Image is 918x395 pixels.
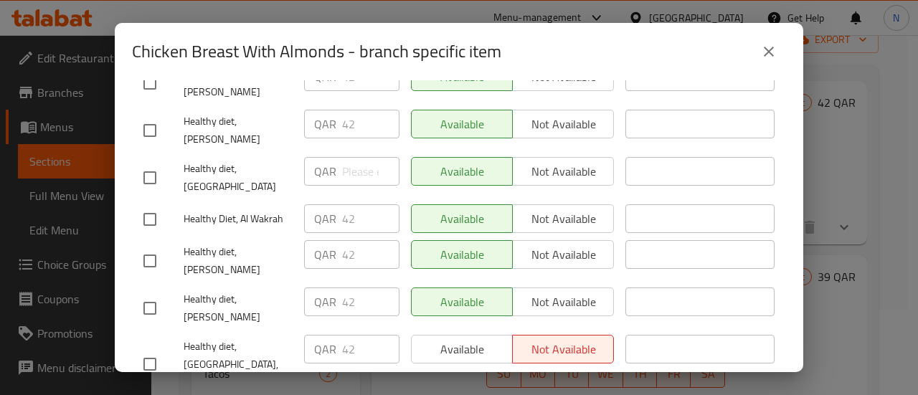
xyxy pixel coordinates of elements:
p: QAR [314,68,336,85]
span: Healthy Diet, Al Wakrah [184,210,293,228]
input: Please enter price [342,157,399,186]
p: QAR [314,210,336,227]
span: Healthy diet, [PERSON_NAME] [184,113,293,148]
p: QAR [314,163,336,180]
button: close [752,34,786,69]
p: QAR [314,293,336,310]
span: Healthy diet, [GEOGRAPHIC_DATA] [184,160,293,196]
input: Please enter price [342,335,399,363]
span: Healthy diet, [PERSON_NAME] [184,243,293,279]
h2: Chicken Breast With Almonds - branch specific item [132,40,501,63]
input: Please enter price [342,204,399,233]
span: Healthy diet, [PERSON_NAME] [184,290,293,326]
p: QAR [314,246,336,263]
p: QAR [314,115,336,133]
span: Healthy diet,[PERSON_NAME] [184,65,293,101]
input: Please enter price [342,110,399,138]
span: Healthy diet, [GEOGRAPHIC_DATA],[GEOGRAPHIC_DATA] [184,338,293,391]
input: Please enter price [342,287,399,316]
input: Please enter price [342,240,399,269]
p: QAR [314,341,336,358]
